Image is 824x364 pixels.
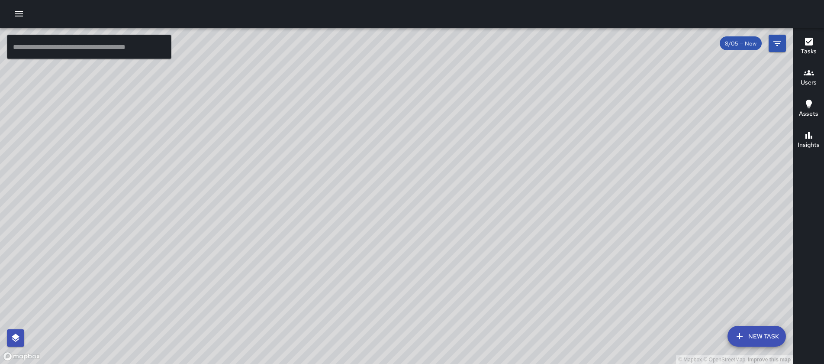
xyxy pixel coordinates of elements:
button: Tasks [793,31,824,62]
h6: Assets [799,109,818,119]
button: Insights [793,125,824,156]
button: Assets [793,94,824,125]
h6: Users [801,78,817,88]
h6: Tasks [801,47,817,56]
button: New Task [727,326,786,347]
span: 8/05 — Now [720,40,762,47]
h6: Insights [798,140,820,150]
button: Filters [769,35,786,52]
button: Users [793,62,824,94]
